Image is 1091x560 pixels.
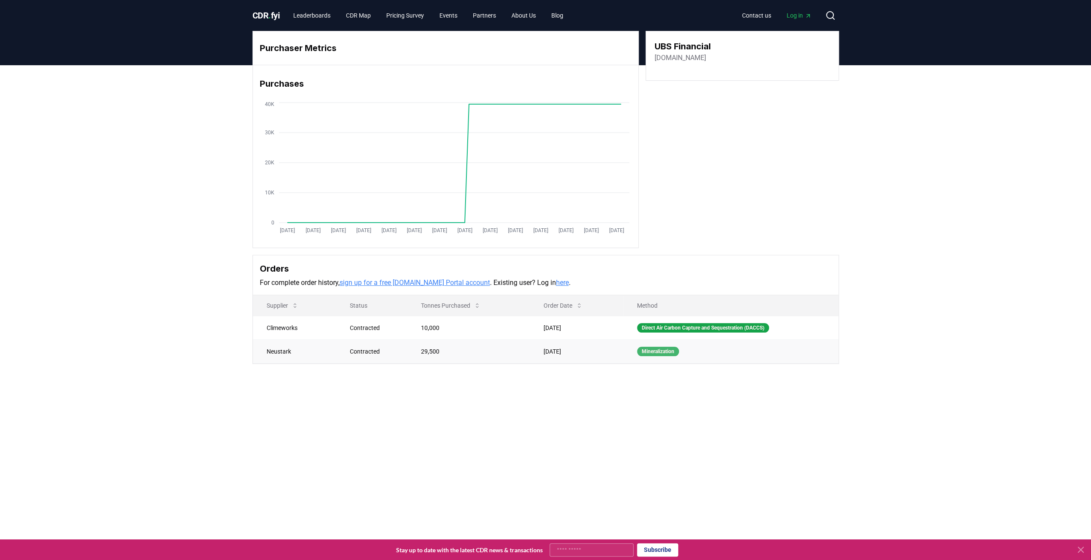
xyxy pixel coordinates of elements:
[331,227,346,233] tspan: [DATE]
[637,347,679,356] div: Mineralization
[252,9,280,21] a: CDR.fyi
[264,130,274,136] tspan: 30K
[655,40,711,53] h3: UBS Financial
[260,278,832,288] p: For complete order history, . Existing user? Log in .
[305,227,320,233] tspan: [DATE]
[260,77,631,90] h3: Purchases
[264,101,274,107] tspan: 40K
[482,227,497,233] tspan: [DATE]
[457,227,472,233] tspan: [DATE]
[530,339,623,363] td: [DATE]
[407,316,530,339] td: 10,000
[350,347,400,356] div: Contracted
[735,8,818,23] nav: Main
[414,297,487,314] button: Tonnes Purchased
[286,8,337,23] a: Leaderboards
[343,301,400,310] p: Status
[537,297,589,314] button: Order Date
[432,227,447,233] tspan: [DATE]
[556,278,569,287] a: here
[433,8,464,23] a: Events
[583,227,598,233] tspan: [DATE]
[260,42,631,54] h3: Purchaser Metrics
[280,227,295,233] tspan: [DATE]
[350,324,400,332] div: Contracted
[381,227,396,233] tspan: [DATE]
[340,278,490,287] a: sign up for a free [DOMAIN_NAME] Portal account
[735,8,778,23] a: Contact us
[260,262,832,275] h3: Orders
[508,227,523,233] tspan: [DATE]
[787,11,811,20] span: Log in
[533,227,548,233] tspan: [DATE]
[780,8,818,23] a: Log in
[268,10,271,21] span: .
[264,190,274,196] tspan: 10K
[271,220,274,226] tspan: 0
[505,8,543,23] a: About Us
[530,316,623,339] td: [DATE]
[253,339,336,363] td: Neustark
[252,10,280,21] span: CDR fyi
[286,8,570,23] nav: Main
[655,53,706,63] a: [DOMAIN_NAME]
[264,160,274,166] tspan: 20K
[466,8,503,23] a: Partners
[356,227,371,233] tspan: [DATE]
[260,297,305,314] button: Supplier
[609,227,624,233] tspan: [DATE]
[630,301,831,310] p: Method
[558,227,573,233] tspan: [DATE]
[379,8,431,23] a: Pricing Survey
[406,227,421,233] tspan: [DATE]
[339,8,378,23] a: CDR Map
[544,8,570,23] a: Blog
[637,323,769,333] div: Direct Air Carbon Capture and Sequestration (DACCS)
[253,316,336,339] td: Climeworks
[407,339,530,363] td: 29,500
